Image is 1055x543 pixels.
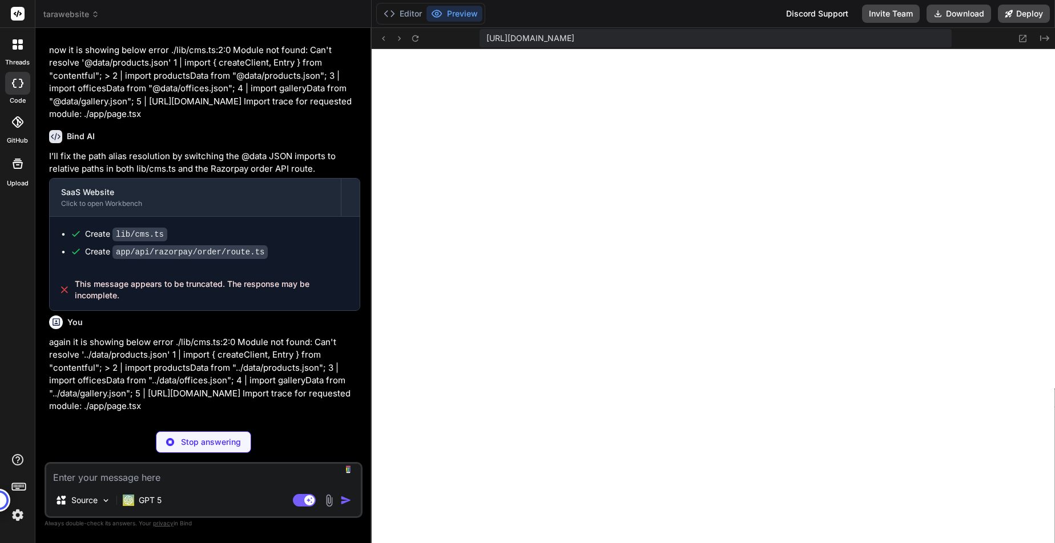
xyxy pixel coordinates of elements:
label: Upload [7,179,29,188]
label: threads [5,58,30,67]
p: Always double-check its answers. Your in Bind [45,518,363,529]
h6: Bind AI [67,131,95,142]
p: I’ll fix the path alias resolution by switching the @data JSON imports to relative paths in both ... [49,150,360,176]
h6: You [67,317,83,328]
p: GPT 5 [139,495,162,506]
p: Source [71,495,98,506]
img: settings [8,505,27,525]
img: icon [340,495,352,506]
div: Discord Support [779,5,855,23]
p: Stop answering [181,436,241,448]
button: SaaS WebsiteClick to open Workbench [50,179,341,216]
button: Editor [379,6,426,22]
p: now it is showing below error ./lib/cms.ts:2:0 Module not found: Can't resolve '@data/products.js... [49,44,360,121]
img: GPT 5 [123,495,134,506]
iframe: Preview [372,49,1055,543]
span: [URL][DOMAIN_NAME] [486,33,574,44]
span: This message appears to be truncated. The response may be incomplete. [75,278,351,301]
button: Preview [426,6,482,22]
label: code [10,96,26,106]
div: SaaS Website [61,187,329,198]
img: attachment [323,494,336,507]
button: Invite Team [862,5,920,23]
code: app/api/razorpay/order/route.ts [112,245,268,259]
p: again it is showing below error ./lib/cms.ts:2:0 Module not found: Can't resolve '../data/product... [49,336,360,413]
span: tarawebsite [43,9,99,20]
span: privacy [153,520,174,526]
code: lib/cms.ts [112,228,167,241]
div: Click to open Workbench [61,199,329,208]
img: Pick Models [101,496,111,505]
label: GitHub [7,136,28,145]
button: Download [927,5,991,23]
div: Create [85,228,167,240]
button: Deploy [998,5,1050,23]
div: Create [85,246,268,258]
